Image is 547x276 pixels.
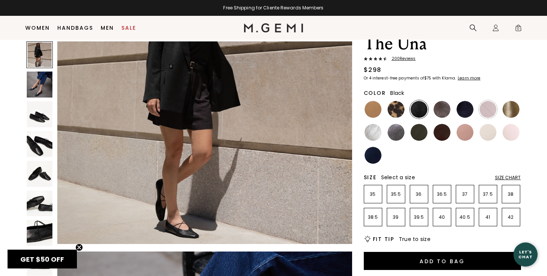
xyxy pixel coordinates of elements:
img: Silver [365,124,382,141]
img: The Una [27,161,53,187]
img: Cocoa [434,101,450,118]
p: 36 [410,191,428,197]
img: Ballerina Pink [503,124,519,141]
span: Black [390,89,404,97]
a: Sale [121,25,136,31]
p: 40.5 [456,214,474,220]
klarna-placement-style-cta: Learn more [458,75,480,81]
a: Men [101,25,114,31]
klarna-placement-style-amount: $75 [424,75,431,81]
h1: The Una [364,33,521,54]
p: 40 [433,214,451,220]
p: 35.5 [387,191,405,197]
div: $298 [364,66,382,75]
h2: Size [364,174,377,180]
klarna-placement-style-body: Or 4 interest-free payments of [364,75,424,81]
span: 200 Review s [387,56,416,61]
a: Learn more [457,76,480,81]
h2: Fit Tip [373,236,394,242]
p: 39 [387,214,405,220]
img: Light Tan [365,101,382,118]
img: Gunmetal [388,124,405,141]
p: 37.5 [479,191,497,197]
img: Antique Rose [457,124,473,141]
img: Military [411,124,427,141]
span: GET $50 OFF [20,255,64,264]
img: Midnight Blue [457,101,473,118]
img: The Una [27,72,53,98]
div: GET $50 OFFClose teaser [8,250,77,268]
span: 0 [515,26,522,33]
p: 38 [502,191,520,197]
p: 42 [502,214,520,220]
klarna-placement-style-body: with Klarna [432,75,457,81]
img: The Una [27,220,53,246]
img: The Una [27,101,53,127]
div: Let's Chat [513,250,538,259]
p: 36.5 [433,191,451,197]
p: 38.5 [364,214,382,220]
button: Add to Bag [364,252,521,270]
img: Gold [503,101,519,118]
a: Handbags [57,25,93,31]
span: Select a size [381,174,415,181]
img: The Una [27,131,53,157]
p: 35 [364,191,382,197]
button: Close teaser [75,244,83,251]
h2: Color [364,90,386,96]
p: 37 [456,191,474,197]
img: Burgundy [480,101,496,118]
img: Ecru [480,124,496,141]
img: Chocolate [434,124,450,141]
div: Size Chart [495,175,521,181]
a: 200Reviews [364,56,521,63]
img: The Una [27,191,53,217]
p: 39.5 [410,214,428,220]
img: Navy [365,147,382,164]
span: True to size [399,235,431,243]
a: Women [25,25,50,31]
img: Black [411,101,427,118]
img: Leopard Print [388,101,405,118]
p: 41 [479,214,497,220]
img: M.Gemi [244,23,303,32]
